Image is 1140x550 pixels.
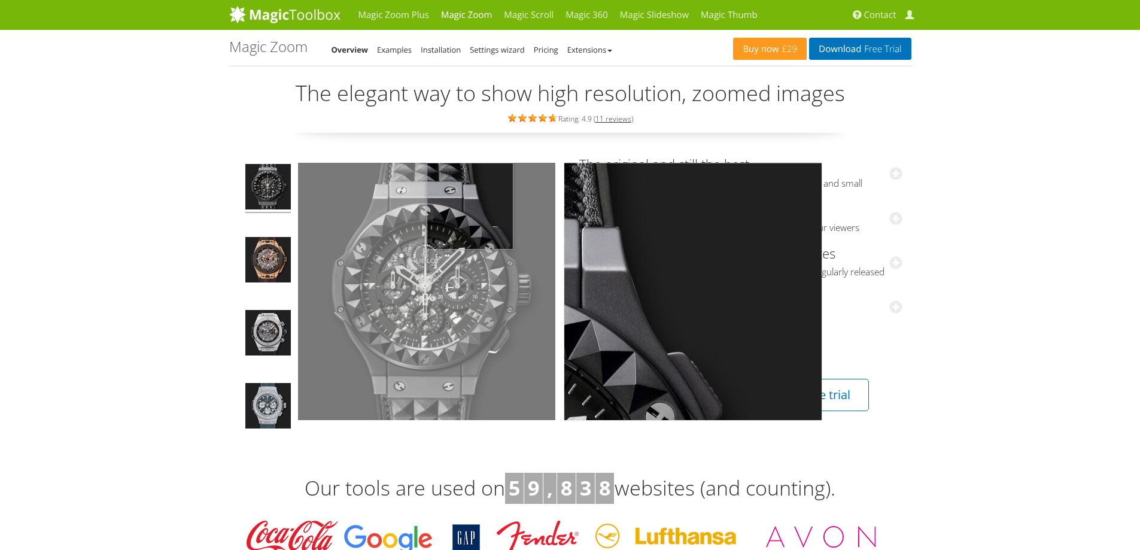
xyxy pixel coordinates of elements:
a: Future-proof your site with regular updatesAlways look fabulous – you'll have access to new versi... [579,244,902,278]
span: Effortlessly swap between many images, giving variety to your viewers [579,222,902,234]
span: Contact [864,9,896,21]
b: 8 [599,474,610,502]
a: The original and still the bestMagic Zoom has been the professional choice of brands big and small [579,155,902,189]
h2: The elegant way to show high resolution, zoomed images [229,81,911,105]
a: Extensions [567,44,612,55]
a: Settings wizard [470,44,525,55]
img: MagicToolbox.com - Image tools for your website [229,5,341,23]
img: Big Bang Unico Titanium - Magic Zoom Demo [245,310,291,359]
a: DownloadFree Trial [809,38,911,60]
a: Big Bang Unico Titanium [244,309,292,360]
a: Overview [332,44,369,55]
a: Examples [377,44,412,55]
span: Always look fabulous – you'll have access to new versions, regularly released [579,266,902,278]
div: Rating: 4.9 ( ) [229,111,911,124]
a: Buy now£29 [733,38,807,60]
h3: Our tools are used on websites (and counting). [229,473,911,504]
h1: Magic Zoom [229,39,308,54]
span: £29 [779,44,798,54]
h3: Get Magic Zoom [DATE]! [591,349,890,364]
a: View Pricing [613,379,717,411]
a: Big Bang Depeche Mode [244,163,292,214]
a: Installation [421,44,461,55]
a: Fully responsive JavaScript image zoomShow every detail on any device [579,288,902,323]
a: 11 reviews [595,114,631,124]
a: Show plenty of product imagesEffortlessly swap between many images, giving variety to your viewers [579,200,902,234]
a: Big Bang Jeans [244,382,292,433]
b: 3 [580,474,591,502]
span: Free Trial [861,44,901,54]
b: 9 [528,474,539,502]
b: 8 [561,474,572,502]
img: Big Bang Depeche Mode - Magic Zoom Demo [245,164,291,213]
img: Big Bang Ferrari King Gold Carbon [245,237,291,286]
a: Big Bang Ferrari King Gold Carbon [244,236,292,287]
img: Big Bang Jeans - Magic Zoom Demo [245,383,291,432]
b: , [547,474,553,502]
a: Download free trial [725,379,869,411]
span: Show every detail on any device [579,311,902,323]
b: 5 [509,474,520,502]
span: Magic Zoom has been the professional choice of brands big and small [579,178,902,190]
a: Pricing [534,44,558,55]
